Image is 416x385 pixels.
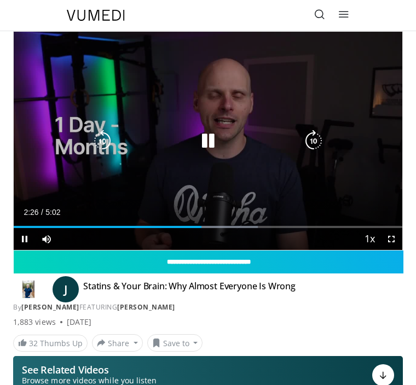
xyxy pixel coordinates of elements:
[67,317,91,328] div: [DATE]
[147,334,203,352] button: Save to
[45,208,60,217] span: 5:02
[21,302,79,312] a: [PERSON_NAME]
[36,228,57,250] button: Mute
[22,364,157,375] p: See Related Videos
[83,281,296,298] h4: Statins & Your Brain: Why Almost Everyone Is Wrong
[41,208,43,217] span: /
[13,335,88,352] a: 32 Thumbs Up
[13,281,44,298] img: Dr. Jordan Rennicke
[380,228,402,250] button: Fullscreen
[14,226,402,228] div: Progress Bar
[13,317,56,328] span: 1,883 views
[359,228,380,250] button: Playback Rate
[117,302,175,312] a: [PERSON_NAME]
[29,338,38,348] span: 32
[24,208,38,217] span: 2:26
[67,10,125,21] img: VuMedi Logo
[14,32,402,250] video-js: Video Player
[53,276,79,302] a: J
[14,228,36,250] button: Pause
[92,334,143,352] button: Share
[13,302,403,312] div: By FEATURING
